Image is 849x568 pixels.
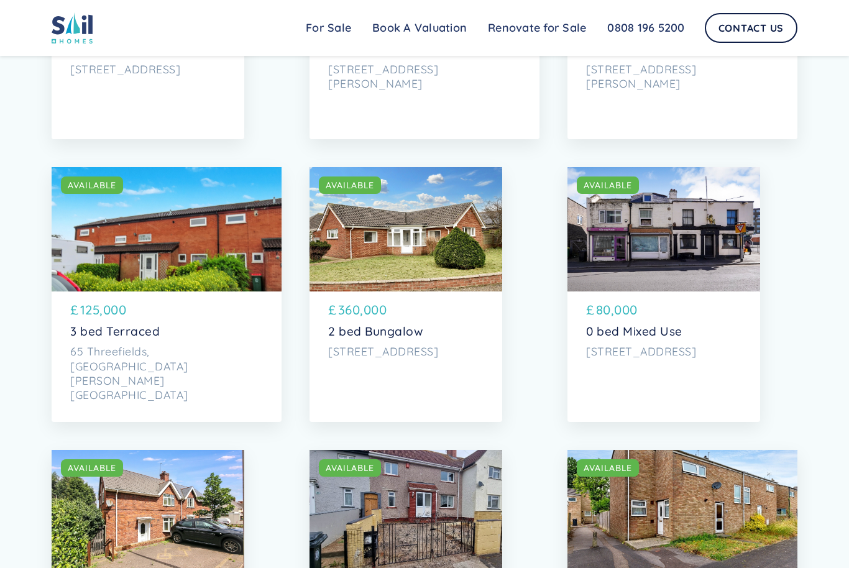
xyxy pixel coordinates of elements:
[326,179,374,191] div: AVAILABLE
[338,301,387,320] p: 360,000
[68,462,116,474] div: AVAILABLE
[596,301,638,320] p: 80,000
[326,462,374,474] div: AVAILABLE
[70,301,79,320] p: £
[328,301,337,320] p: £
[70,344,263,401] p: 65 Threefields, [GEOGRAPHIC_DATA][PERSON_NAME][GEOGRAPHIC_DATA]
[567,167,760,422] a: AVAILABLE£80,0000 bed Mixed Use[STREET_ADDRESS]
[584,179,632,191] div: AVAILABLE
[52,167,282,422] a: AVAILABLE£125,0003 bed Terraced65 Threefields, [GEOGRAPHIC_DATA][PERSON_NAME][GEOGRAPHIC_DATA]
[328,344,484,359] p: [STREET_ADDRESS]
[362,16,477,40] a: Book A Valuation
[586,324,741,339] p: 0 bed Mixed Use
[80,301,127,320] p: 125,000
[705,13,798,43] a: Contact Us
[586,344,741,359] p: [STREET_ADDRESS]
[597,16,695,40] a: 0808 196 5200
[586,301,595,320] p: £
[584,462,632,474] div: AVAILABLE
[477,16,597,40] a: Renovate for Sale
[52,12,93,44] img: sail home logo colored
[68,179,116,191] div: AVAILABLE
[310,167,502,422] a: AVAILABLE£360,0002 bed Bungalow[STREET_ADDRESS]
[328,324,484,339] p: 2 bed Bungalow
[70,62,226,76] p: [STREET_ADDRESS]
[586,62,779,91] p: [STREET_ADDRESS][PERSON_NAME]
[295,16,362,40] a: For Sale
[70,324,263,339] p: 3 bed Terraced
[328,62,521,91] p: [STREET_ADDRESS][PERSON_NAME]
